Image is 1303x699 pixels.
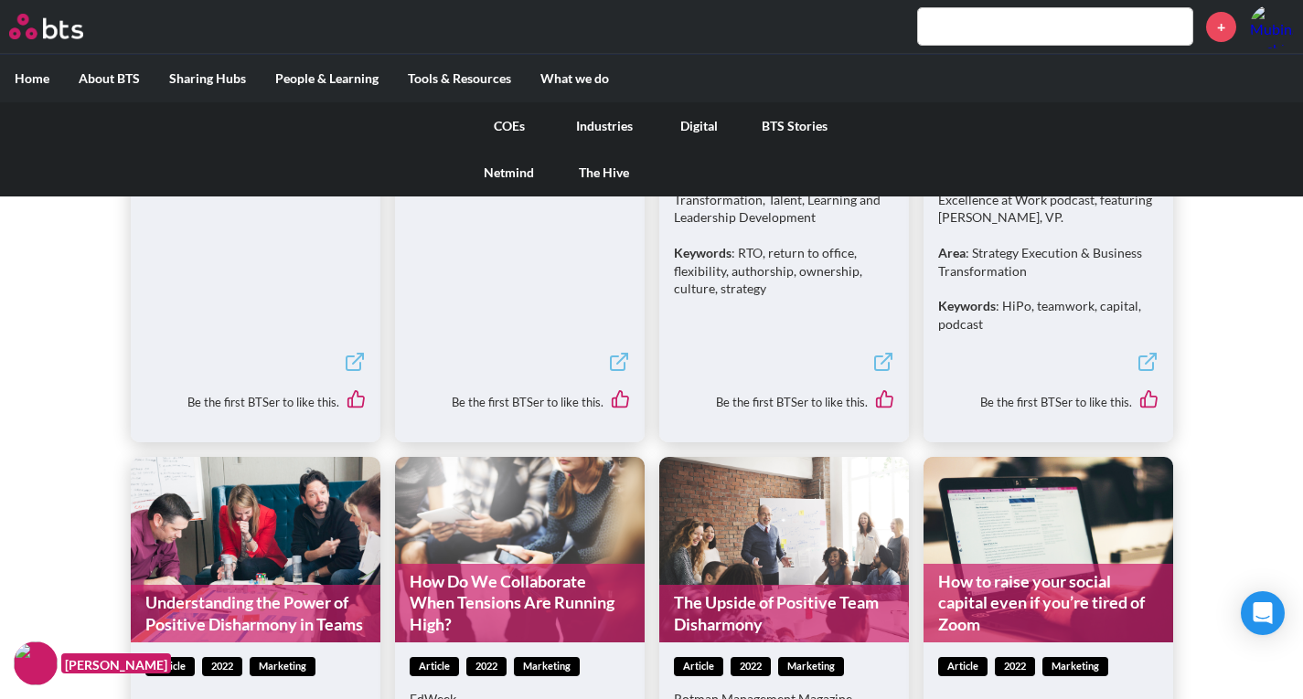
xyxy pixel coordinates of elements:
[674,376,894,428] div: Be the first BTSer to like this.
[145,376,366,428] div: Be the first BTSer to like this.
[155,55,261,102] label: Sharing Hubs
[938,244,1159,280] p: : Strategy Execution & Business Transformation
[202,657,242,676] span: 2022
[466,657,507,676] span: 2022
[131,585,380,642] a: Understanding the Power of Positive Disharmony in Teams
[1250,5,1294,48] img: MubinAl Rashid
[659,585,909,642] a: The Upside of Positive Team Disharmony
[410,657,459,676] span: article
[608,351,630,377] a: External link
[393,55,526,102] label: Tools & Resources
[872,351,894,377] a: External link
[674,657,723,676] span: article
[924,564,1173,642] a: How to raise your social capital even if you’re tired of Zoom
[674,244,894,298] p: : RTO, return to office, flexibility, authorship, ownership, culture, strategy
[674,173,894,227] p: : Strategy Execution & Business Transformation, Talent, Learning and Leadership Development
[61,653,171,674] figcaption: [PERSON_NAME]
[938,657,988,676] span: article
[1250,5,1294,48] a: Profile
[995,657,1035,676] span: 2022
[938,376,1159,428] div: Be the first BTSer to like this.
[731,657,771,676] span: 2022
[395,564,645,642] a: How Do We Collaborate When Tensions Are Running High?
[64,55,155,102] label: About BTS
[526,55,624,102] label: What we do
[674,245,732,260] strong: Keywords
[261,55,393,102] label: People & Learning
[344,351,366,377] a: External link
[938,245,966,260] strong: Area
[938,298,996,313] strong: Keywords
[778,657,844,676] span: Marketing
[1137,351,1159,377] a: External link
[9,14,83,39] img: BTS Logo
[514,657,580,676] span: Marketing
[410,376,630,428] div: Be the first BTSer to like this.
[14,641,58,685] img: F
[9,14,117,39] a: Go home
[1042,657,1108,676] span: Marketing
[250,657,315,676] span: Marketing
[1206,12,1236,42] a: +
[938,297,1159,333] p: : HiPo, teamwork, capital, podcast
[1241,591,1285,635] div: Open Intercom Messenger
